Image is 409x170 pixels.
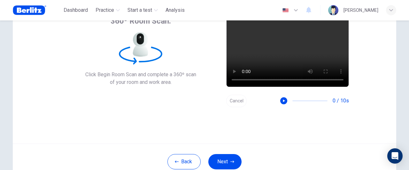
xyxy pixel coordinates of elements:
div: You need a license to access this content [163,4,187,16]
span: Click Begin Room Scan and complete a 360º scan [85,71,196,78]
button: Back [167,154,201,169]
img: Berlitz Brasil logo [13,4,46,17]
span: of your room and work area. [85,78,196,86]
span: Dashboard [64,6,88,14]
div: Open Intercom Messenger [387,148,403,164]
div: [PERSON_NAME] [343,6,378,14]
img: en [282,8,289,13]
button: Dashboard [61,4,90,16]
img: Profile picture [328,5,338,15]
span: Analysis [166,6,185,14]
a: Berlitz Brasil logo [13,4,61,17]
button: Analysis [163,4,187,16]
button: Next [208,154,242,169]
span: 0 / 10s [333,97,349,105]
span: Practice [96,6,114,14]
button: Practice [93,4,122,16]
span: 360º Room Scan. [111,16,171,26]
button: Cancel [226,95,247,107]
button: Start a test [125,4,160,16]
span: Start a test [127,6,152,14]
